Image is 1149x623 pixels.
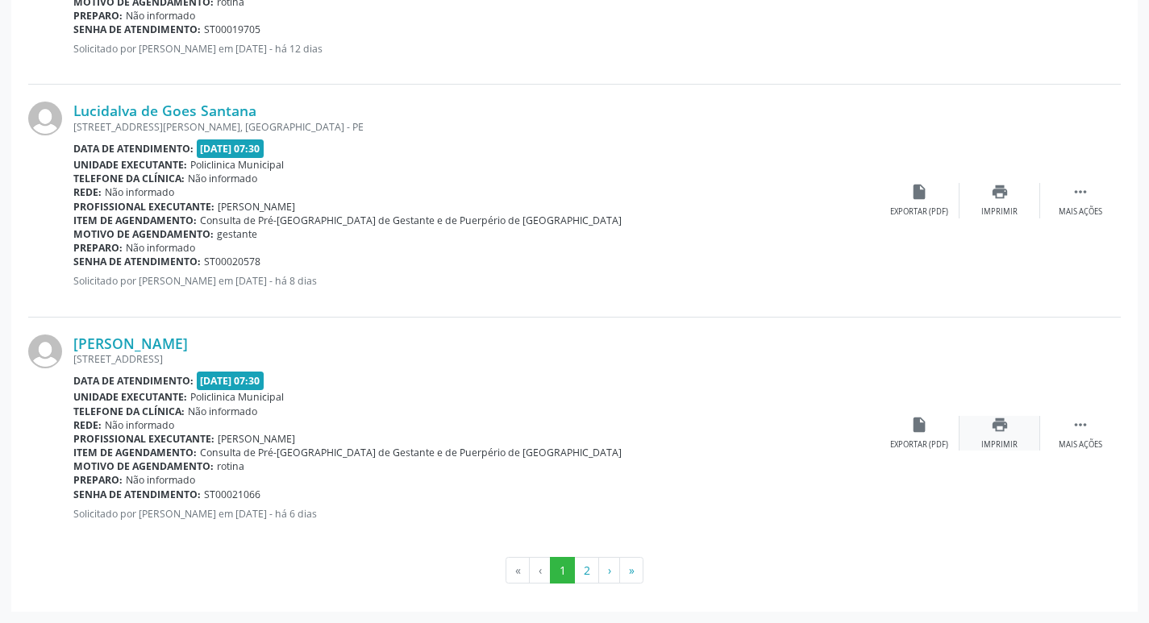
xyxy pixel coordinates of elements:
[910,416,928,434] i: insert_drive_file
[73,488,201,501] b: Senha de atendimento:
[73,274,879,288] p: Solicitado por [PERSON_NAME] em [DATE] - há 8 dias
[1072,183,1089,201] i: 
[73,507,879,521] p: Solicitado por [PERSON_NAME] em [DATE] - há 6 dias
[197,139,264,158] span: [DATE] 07:30
[73,214,197,227] b: Item de agendamento:
[910,183,928,201] i: insert_drive_file
[73,374,194,388] b: Data de atendimento:
[197,372,264,390] span: [DATE] 07:30
[73,102,256,119] a: Lucidalva de Goes Santana
[28,334,62,368] img: img
[73,42,879,56] p: Solicitado por [PERSON_NAME] em [DATE] - há 12 dias
[200,214,622,227] span: Consulta de Pré-[GEOGRAPHIC_DATA] de Gestante e de Puerpério de [GEOGRAPHIC_DATA]
[73,334,188,352] a: [PERSON_NAME]
[73,227,214,241] b: Motivo de agendamento:
[73,432,214,446] b: Profissional executante:
[73,185,102,199] b: Rede:
[73,459,214,473] b: Motivo de agendamento:
[1059,206,1102,218] div: Mais ações
[991,183,1009,201] i: print
[991,416,1009,434] i: print
[188,405,257,418] span: Não informado
[190,390,284,404] span: Policlinica Municipal
[204,255,260,268] span: ST00020578
[981,206,1018,218] div: Imprimir
[1072,416,1089,434] i: 
[890,439,948,451] div: Exportar (PDF)
[73,120,879,134] div: [STREET_ADDRESS][PERSON_NAME], [GEOGRAPHIC_DATA] - PE
[105,418,174,432] span: Não informado
[200,446,622,459] span: Consulta de Pré-[GEOGRAPHIC_DATA] de Gestante e de Puerpério de [GEOGRAPHIC_DATA]
[188,172,257,185] span: Não informado
[28,102,62,135] img: img
[73,200,214,214] b: Profissional executante:
[73,473,123,487] b: Preparo:
[73,255,201,268] b: Senha de atendimento:
[574,557,599,584] button: Go to page 2
[105,185,174,199] span: Não informado
[204,488,260,501] span: ST00021066
[126,241,195,255] span: Não informado
[981,439,1018,451] div: Imprimir
[217,459,244,473] span: rotina
[73,172,185,185] b: Telefone da clínica:
[73,142,194,156] b: Data de atendimento:
[190,158,284,172] span: Policlinica Municipal
[550,557,575,584] button: Go to page 1
[217,227,257,241] span: gestante
[598,557,620,584] button: Go to next page
[218,200,295,214] span: [PERSON_NAME]
[73,352,879,366] div: [STREET_ADDRESS]
[73,390,187,404] b: Unidade executante:
[126,9,195,23] span: Não informado
[73,446,197,459] b: Item de agendamento:
[73,405,185,418] b: Telefone da clínica:
[1059,439,1102,451] div: Mais ações
[204,23,260,36] span: ST00019705
[619,557,643,584] button: Go to last page
[73,158,187,172] b: Unidade executante:
[73,23,201,36] b: Senha de atendimento:
[890,206,948,218] div: Exportar (PDF)
[73,241,123,255] b: Preparo:
[218,432,295,446] span: [PERSON_NAME]
[28,557,1121,584] ul: Pagination
[73,418,102,432] b: Rede:
[73,9,123,23] b: Preparo:
[126,473,195,487] span: Não informado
